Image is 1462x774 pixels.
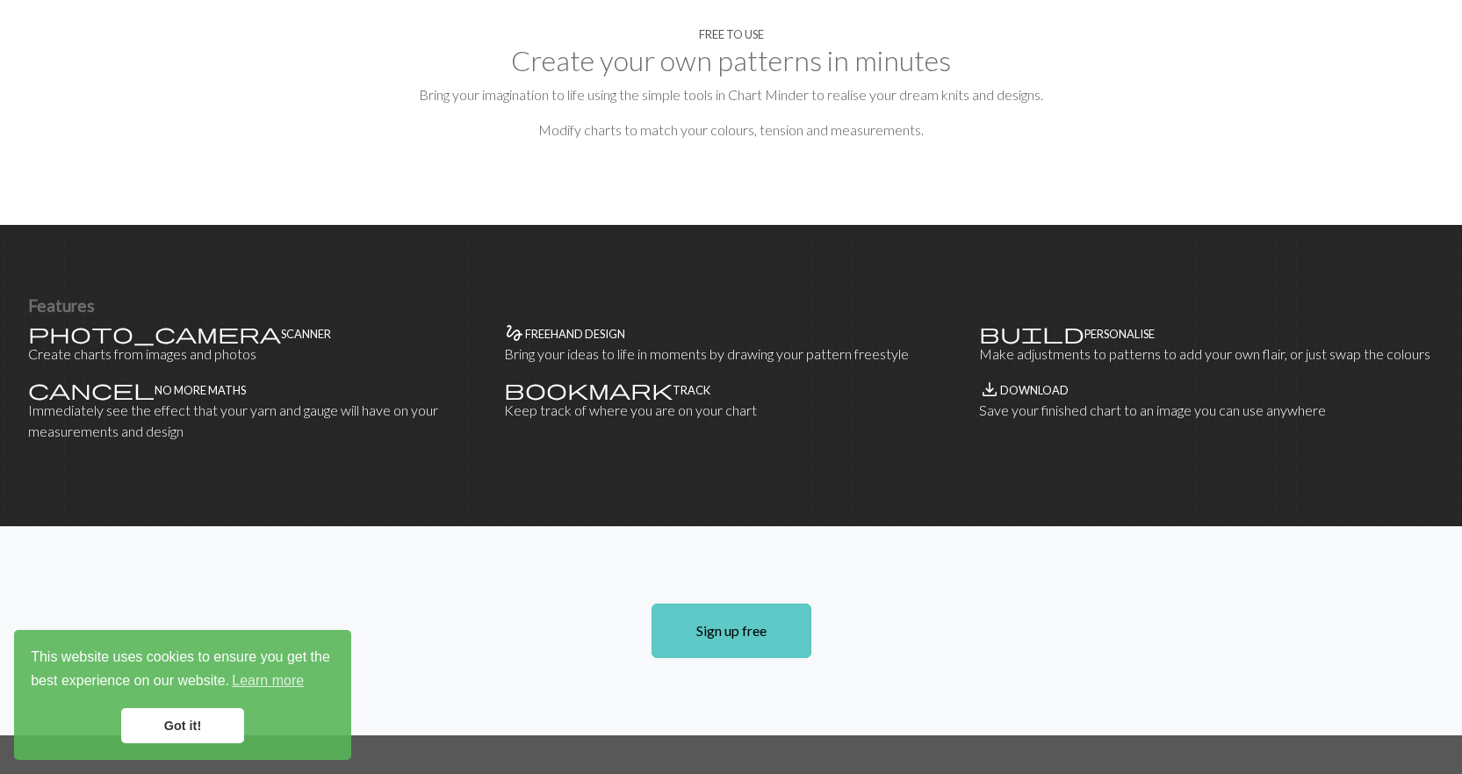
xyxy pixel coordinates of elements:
[28,321,281,345] span: photo_camera
[1084,328,1155,341] h4: Personalise
[28,344,483,365] p: Create charts from images and photos
[504,377,673,401] span: bookmark
[14,630,351,760] div: cookieconsent
[28,119,1434,141] p: Modify charts to match your colours, tension and measurements.
[28,44,1434,77] h2: Create your own patterns in minutes
[504,400,959,421] p: Keep track of where you are on your chart
[979,344,1434,365] p: Make adjustments to patterns to add your own flair, or just swap the colours
[525,328,625,341] h4: Freehand design
[28,377,155,401] span: cancel
[281,328,331,341] h4: Scanner
[979,377,1000,401] span: save_alt
[28,295,1434,315] h3: Features
[28,84,1434,105] p: Bring your imagination to life using the simple tools in Chart Minder to realise your dream knits...
[673,384,710,397] h4: Track
[28,400,483,442] p: Immediately see the effect that your yarn and gauge will have on your measurements and design
[229,668,306,694] a: learn more about cookies
[121,708,244,743] a: dismiss cookie message
[979,321,1084,345] span: build
[1000,384,1069,397] h4: Download
[979,400,1434,421] p: Save your finished chart to an image you can use anywhere
[31,647,335,694] span: This website uses cookies to ensure you get the best experience on our website.
[504,344,959,365] p: Bring your ideas to life in moments by drawing your pattern freestyle
[652,604,811,658] a: Sign up free
[155,384,246,397] h4: No more maths
[504,321,525,345] span: gesture
[699,28,764,41] h4: Free to use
